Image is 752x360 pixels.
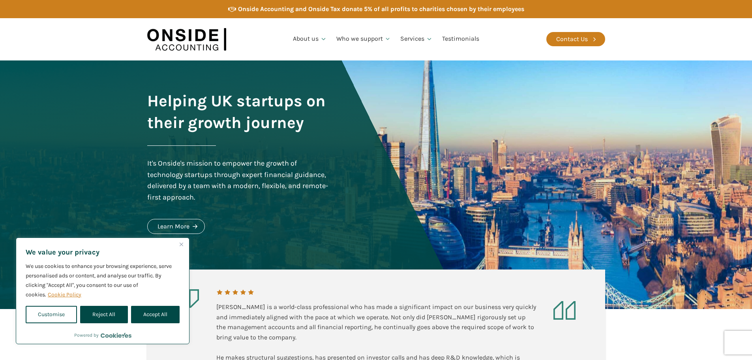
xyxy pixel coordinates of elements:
p: We use cookies to enhance your browsing experience, serve personalised ads or content, and analys... [26,262,180,300]
div: It's Onside's mission to empower the growth of technology startups through expert financial guida... [147,158,330,203]
button: Accept All [131,306,180,323]
div: Powered by [74,331,131,339]
a: Testimonials [437,26,484,53]
a: Services [396,26,437,53]
a: Who we support [332,26,396,53]
a: Cookie Policy [47,291,82,298]
a: About us [288,26,332,53]
img: Onside Accounting [147,24,226,55]
a: Learn More [147,219,205,234]
a: Contact Us [546,32,605,46]
div: Onside Accounting and Onside Tax donate 5% of all profits to charities chosen by their employees [238,4,524,14]
div: We value your privacy [16,237,189,344]
h1: Helping UK startups on their growth journey [147,90,330,134]
p: We value your privacy [26,247,180,257]
div: Learn More [158,221,189,232]
a: Visit CookieYes website [101,333,131,338]
button: Close [176,239,186,249]
img: Close [180,243,183,246]
div: Contact Us [556,34,588,44]
button: Customise [26,306,77,323]
button: Reject All [80,306,128,323]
